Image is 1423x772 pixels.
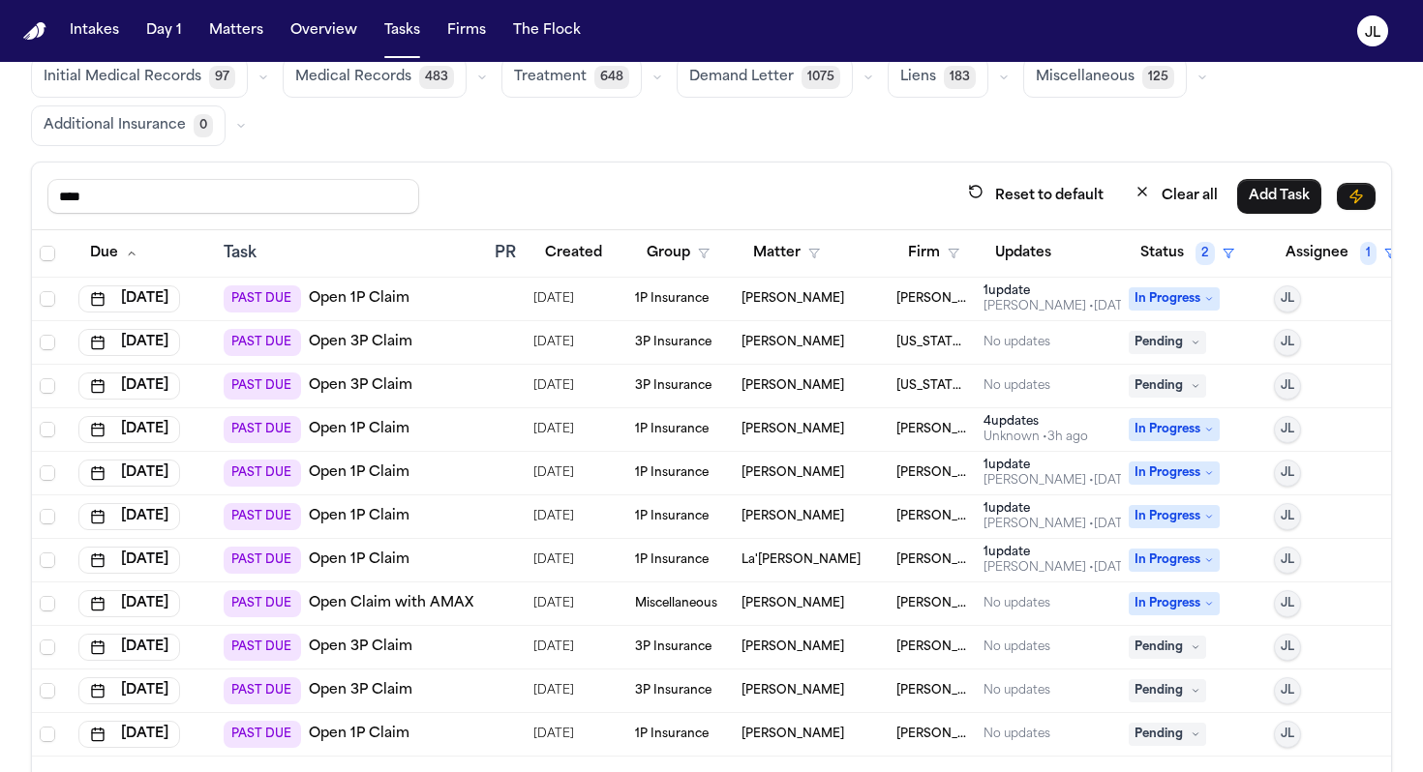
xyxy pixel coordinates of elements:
[505,14,589,48] button: The Flock
[802,66,840,89] span: 1075
[23,22,46,41] a: Home
[677,57,853,98] button: Demand Letter1075
[23,22,46,41] img: Finch Logo
[44,116,186,135] span: Additional Insurance
[295,68,411,87] span: Medical Records
[956,178,1115,214] button: Reset to default
[31,57,248,98] button: Initial Medical Records97
[514,68,587,87] span: Treatment
[1237,179,1321,214] button: Add Task
[283,14,365,48] button: Overview
[439,14,494,48] button: Firms
[501,57,642,98] button: Treatment648
[62,14,127,48] button: Intakes
[283,57,467,98] button: Medical Records483
[209,66,235,89] span: 97
[689,68,794,87] span: Demand Letter
[1023,57,1187,98] button: Miscellaneous125
[1142,66,1174,89] span: 125
[944,66,976,89] span: 183
[138,14,190,48] button: Day 1
[594,66,629,89] span: 648
[78,721,180,748] button: [DATE]
[44,68,201,87] span: Initial Medical Records
[888,57,988,98] button: Liens183
[1123,178,1229,214] button: Clear all
[377,14,428,48] button: Tasks
[419,66,454,89] span: 483
[31,105,226,146] button: Additional Insurance0
[1036,68,1135,87] span: Miscellaneous
[201,14,271,48] button: Matters
[1337,183,1376,210] button: Immediate Task
[194,114,213,137] span: 0
[900,68,936,87] span: Liens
